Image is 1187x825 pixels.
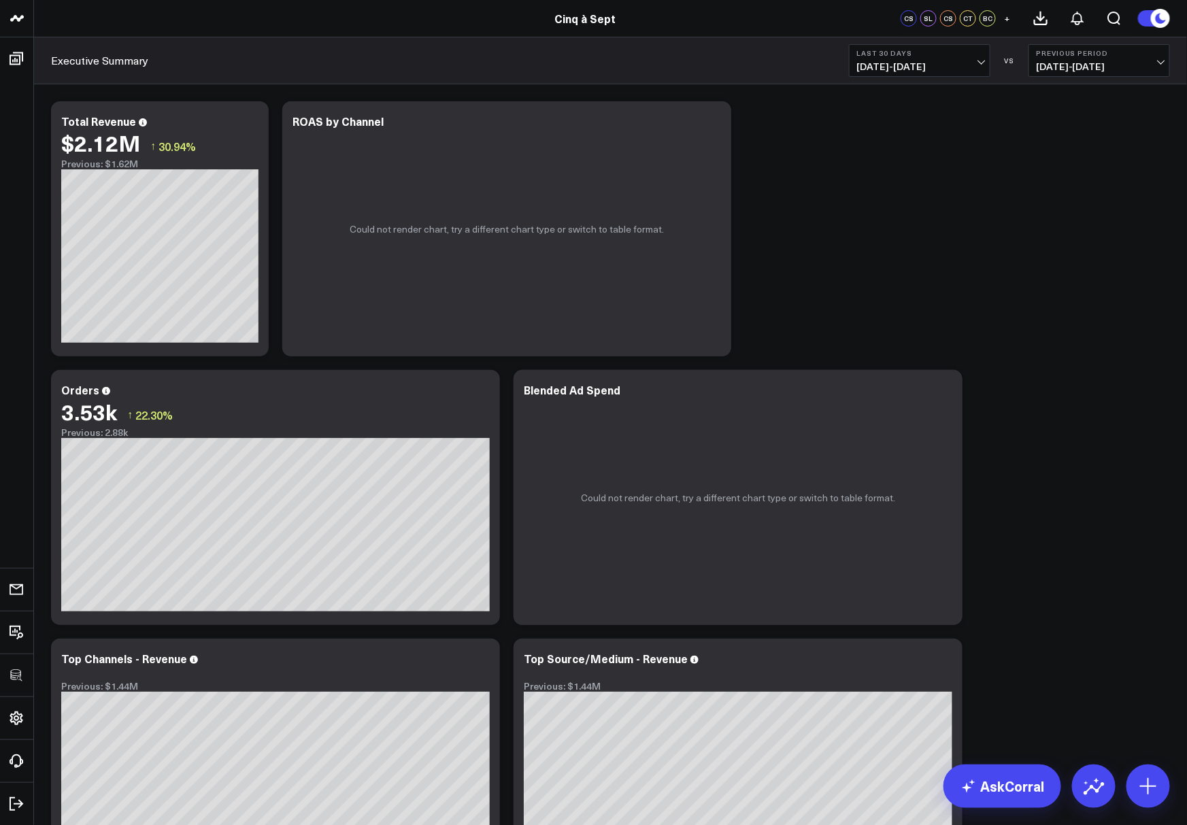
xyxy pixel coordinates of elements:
[350,224,664,235] p: Could not render chart, try a different chart type or switch to table format.
[960,10,976,27] div: CT
[581,492,895,503] p: Could not render chart, try a different chart type or switch to table format.
[901,10,917,27] div: CS
[1036,61,1163,72] span: [DATE] - [DATE]
[135,407,173,422] span: 22.30%
[524,651,688,666] div: Top Source/Medium - Revenue
[856,61,983,72] span: [DATE] - [DATE]
[292,114,384,129] div: ROAS by Channel
[980,10,996,27] div: BC
[127,406,133,424] span: ↑
[943,764,1061,808] a: AskCorral
[920,10,937,27] div: SL
[61,399,117,424] div: 3.53k
[524,382,620,397] div: Blended Ad Spend
[554,11,616,26] a: Cinq à Sept
[999,10,1016,27] button: +
[61,382,99,397] div: Orders
[61,114,136,129] div: Total Revenue
[150,137,156,155] span: ↑
[940,10,956,27] div: CS
[856,49,983,57] b: Last 30 Days
[849,44,990,77] button: Last 30 Days[DATE]-[DATE]
[61,681,490,692] div: Previous: $1.44M
[158,139,196,154] span: 30.94%
[1029,44,1170,77] button: Previous Period[DATE]-[DATE]
[61,158,258,169] div: Previous: $1.62M
[51,53,148,68] a: Executive Summary
[524,681,952,692] div: Previous: $1.44M
[61,131,140,155] div: $2.12M
[61,651,187,666] div: Top Channels - Revenue
[61,427,490,438] div: Previous: 2.88k
[1005,14,1011,23] span: +
[997,56,1022,65] div: VS
[1036,49,1163,57] b: Previous Period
